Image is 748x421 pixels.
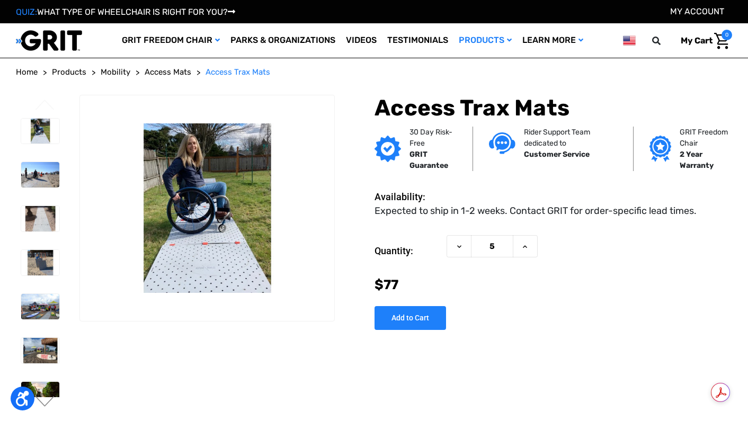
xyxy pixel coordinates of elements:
[714,33,729,49] img: Cart
[16,30,82,51] img: GRIT All-Terrain Wheelchair and Mobility Equipment
[16,66,732,78] nav: Breadcrumb
[145,67,191,77] span: Access Mats
[453,23,517,58] a: Products
[409,127,457,149] p: 30 Day Risk-Free
[21,206,59,231] img: Access Trax Mats
[206,66,270,78] a: Access Trax Mats
[16,7,235,17] a: QUIZ:WHAT TYPE OF WHEELCHAIR IS RIGHT FOR YOU?
[649,136,671,162] img: Grit freedom
[517,23,589,58] a: Learn More
[722,30,732,40] span: 0
[657,30,673,52] input: Search
[375,204,697,218] dd: Expected to ship in 1-2 weeks. Contact GRIT for order-specific lead times.
[145,66,191,78] a: Access Mats
[680,150,714,170] strong: 2 Year Warranty
[21,250,59,275] img: Access Trax Mats
[206,67,270,77] span: Access Trax Mats
[681,35,713,46] span: My Cart
[16,7,37,17] span: QUIZ:
[16,67,38,77] span: Home
[375,277,398,292] span: $77
[382,23,453,58] a: Testimonials
[670,6,724,16] a: Account
[80,123,334,293] img: Access Trax Mats
[375,235,441,267] label: Quantity:
[21,162,59,187] img: Access Trax Mats
[52,67,86,77] span: Products
[489,132,515,154] img: Customer service
[21,119,59,144] img: Access Trax Mats
[117,23,225,58] a: GRIT Freedom Chair
[21,294,59,319] img: Access Trax Mats
[101,67,130,77] span: Mobility
[21,382,59,407] img: Access Trax Mats
[524,150,590,159] strong: Customer Service
[225,23,341,58] a: Parks & Organizations
[16,66,38,78] a: Home
[101,66,130,78] a: Mobility
[375,190,441,204] dt: Availability:
[673,30,732,52] a: Cart with 0 items
[680,127,736,149] p: GRIT Freedom Chair
[375,136,401,162] img: GRIT Guarantee
[375,306,446,330] input: Add to Cart
[341,23,382,58] a: Videos
[375,95,732,121] h1: Access Trax Mats
[21,338,59,363] img: Access Trax Mats
[34,396,56,409] button: Go to slide 2 of 6
[524,127,617,149] p: Rider Support Team dedicated to
[623,34,636,47] img: us.png
[34,100,56,112] button: Go to slide 6 of 6
[52,66,86,78] a: Products
[409,150,448,170] strong: GRIT Guarantee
